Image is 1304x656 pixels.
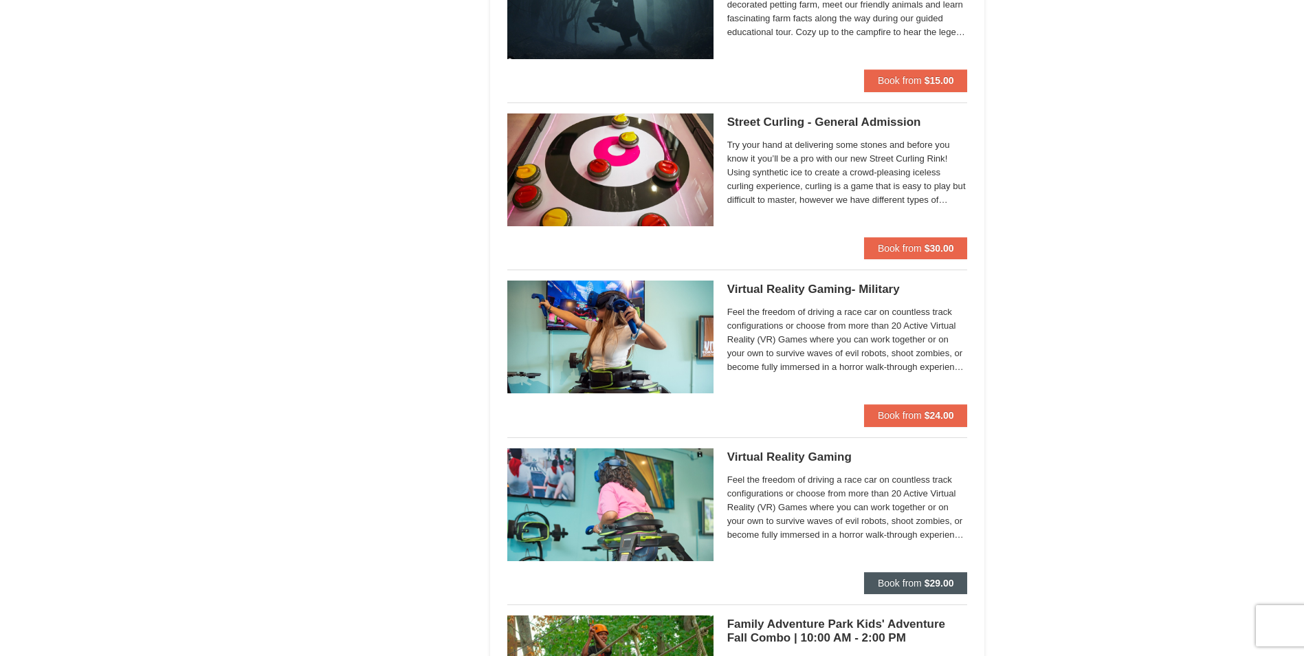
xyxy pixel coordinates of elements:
img: 6619913-458-d9672938.jpg [507,448,714,561]
button: Book from $30.00 [864,237,968,259]
span: Feel the freedom of driving a race car on countless track configurations or choose from more than... [727,473,968,542]
button: Book from $29.00 [864,572,968,594]
img: 6619913-473-21a848be.jpg [507,281,714,393]
strong: $24.00 [925,410,954,421]
button: Book from $15.00 [864,69,968,91]
h5: Virtual Reality Gaming [727,450,968,464]
span: Book from [878,75,922,86]
span: Book from [878,243,922,254]
span: Book from [878,410,922,421]
button: Book from $24.00 [864,404,968,426]
strong: $15.00 [925,75,954,86]
h5: Family Adventure Park Kids' Adventure Fall Combo | 10:00 AM - 2:00 PM [727,617,968,645]
span: Try your hand at delivering some stones and before you know it you’ll be a pro with our new Stree... [727,138,968,207]
strong: $30.00 [925,243,954,254]
span: Feel the freedom of driving a race car on countless track configurations or choose from more than... [727,305,968,374]
strong: $29.00 [925,578,954,589]
img: 15390471-88-44377514.jpg [507,113,714,226]
h5: Virtual Reality Gaming- Military [727,283,968,296]
span: Book from [878,578,922,589]
h5: Street Curling - General Admission [727,116,968,129]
